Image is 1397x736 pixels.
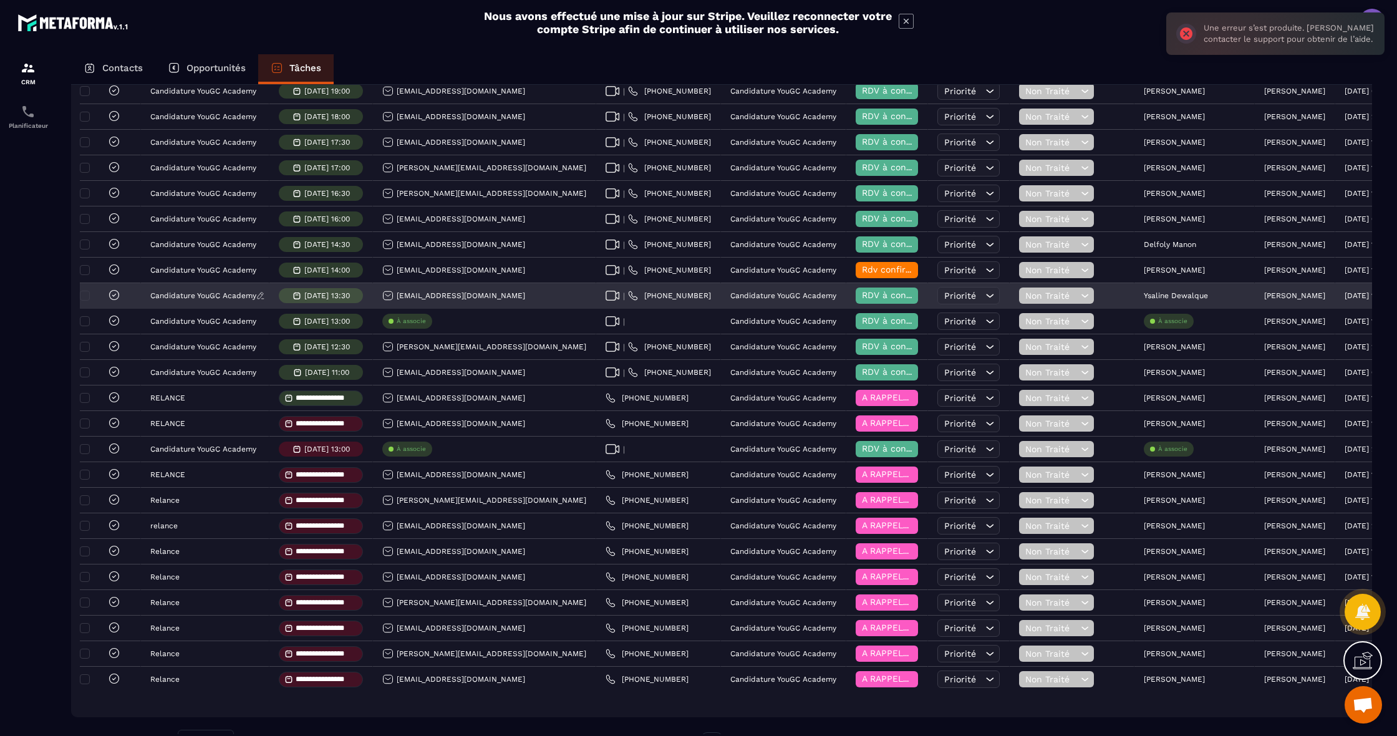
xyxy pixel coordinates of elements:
[150,215,256,223] p: Candidature YouGC Academy
[1144,215,1205,223] p: [PERSON_NAME]
[150,624,180,632] p: Relance
[623,266,625,275] span: |
[730,342,836,351] p: Candidature YouGC Academy
[623,87,625,96] span: |
[862,418,1003,428] span: A RAPPELER/GHOST/NO SHOW✖️
[862,495,1003,505] span: A RAPPELER/GHOST/NO SHOW✖️
[1264,342,1325,351] p: [PERSON_NAME]
[71,54,155,84] a: Contacts
[1025,598,1078,608] span: Non Traité
[628,291,711,301] a: [PHONE_NUMBER]
[1345,521,1391,530] p: [DATE] 20:54
[1264,368,1325,377] p: [PERSON_NAME]
[944,649,976,659] span: Priorité
[150,521,178,530] p: relance
[1264,291,1325,300] p: [PERSON_NAME]
[628,86,711,96] a: [PHONE_NUMBER]
[730,215,836,223] p: Candidature YouGC Academy
[730,112,836,121] p: Candidature YouGC Academy
[862,392,1003,402] span: A RAPPELER/GHOST/NO SHOW✖️
[944,546,976,556] span: Priorité
[1264,317,1325,326] p: [PERSON_NAME]
[623,138,625,147] span: |
[17,11,130,34] img: logo
[258,54,334,84] a: Tâches
[628,163,711,173] a: [PHONE_NUMBER]
[730,419,836,428] p: Candidature YouGC Academy
[1025,342,1078,352] span: Non Traité
[150,138,256,147] p: Candidature YouGC Academy
[1264,87,1325,95] p: [PERSON_NAME]
[304,240,350,249] p: [DATE] 14:30
[628,188,711,198] a: [PHONE_NUMBER]
[623,368,625,377] span: |
[1025,623,1078,633] span: Non Traité
[1025,137,1078,147] span: Non Traité
[606,623,689,633] a: [PHONE_NUMBER]
[3,122,53,129] p: Planificateur
[186,62,246,74] p: Opportunités
[150,573,180,581] p: Relance
[1264,624,1325,632] p: [PERSON_NAME]
[1345,163,1389,172] p: [DATE] 16:15
[628,112,711,122] a: [PHONE_NUMBER]
[150,394,185,402] p: RELANCE
[862,520,1003,530] span: A RAPPELER/GHOST/NO SHOW✖️
[862,367,942,377] span: RDV à confimer ❓
[1144,573,1205,581] p: [PERSON_NAME]
[862,188,942,198] span: RDV à confimer ❓
[944,163,976,173] span: Priorité
[1345,317,1389,326] p: [DATE] 19:10
[606,546,689,556] a: [PHONE_NUMBER]
[1144,266,1205,274] p: [PERSON_NAME]
[150,291,256,300] p: Candidature YouGC Academy
[862,622,1003,632] span: A RAPPELER/GHOST/NO SHOW✖️
[150,547,180,556] p: Relance
[150,112,256,121] p: Candidature YouGC Academy
[1025,214,1078,224] span: Non Traité
[1345,112,1391,121] p: [DATE] 20:33
[1264,496,1325,505] p: [PERSON_NAME]
[1025,112,1078,122] span: Non Traité
[730,163,836,172] p: Candidature YouGC Academy
[1345,547,1388,556] p: [DATE] 11:47
[1144,624,1205,632] p: [PERSON_NAME]
[862,162,942,172] span: RDV à confimer ❓
[1345,394,1390,402] p: [DATE] 16:09
[304,317,350,326] p: [DATE] 13:00
[730,317,836,326] p: Candidature YouGC Academy
[150,317,256,326] p: Candidature YouGC Academy
[1264,573,1325,581] p: [PERSON_NAME]
[944,598,976,608] span: Priorité
[150,368,256,377] p: Candidature YouGC Academy
[944,214,976,224] span: Priorité
[1345,240,1389,249] p: [DATE] 11:49
[304,291,350,300] p: [DATE] 13:30
[1264,112,1325,121] p: [PERSON_NAME]
[606,598,689,608] a: [PHONE_NUMBER]
[1345,496,1390,505] p: [DATE] 12:02
[1144,394,1205,402] p: [PERSON_NAME]
[944,444,976,454] span: Priorité
[1144,470,1205,479] p: [PERSON_NAME]
[1345,470,1389,479] p: [DATE] 12:51
[1144,649,1205,658] p: [PERSON_NAME]
[1264,215,1325,223] p: [PERSON_NAME]
[730,496,836,505] p: Candidature YouGC Academy
[150,163,256,172] p: Candidature YouGC Academy
[730,470,836,479] p: Candidature YouGC Academy
[1025,649,1078,659] span: Non Traité
[862,137,942,147] span: RDV à confimer ❓
[21,61,36,75] img: formation
[730,445,836,453] p: Candidature YouGC Academy
[944,393,976,403] span: Priorité
[944,316,976,326] span: Priorité
[730,368,836,377] p: Candidature YouGC Academy
[862,443,942,453] span: RDV à confimer ❓
[1264,470,1325,479] p: [PERSON_NAME]
[1345,138,1390,147] p: [DATE] 12:24
[1264,138,1325,147] p: [PERSON_NAME]
[1144,419,1205,428] p: [PERSON_NAME]
[1144,598,1205,607] p: [PERSON_NAME]
[862,469,1003,479] span: A RAPPELER/GHOST/NO SHOW✖️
